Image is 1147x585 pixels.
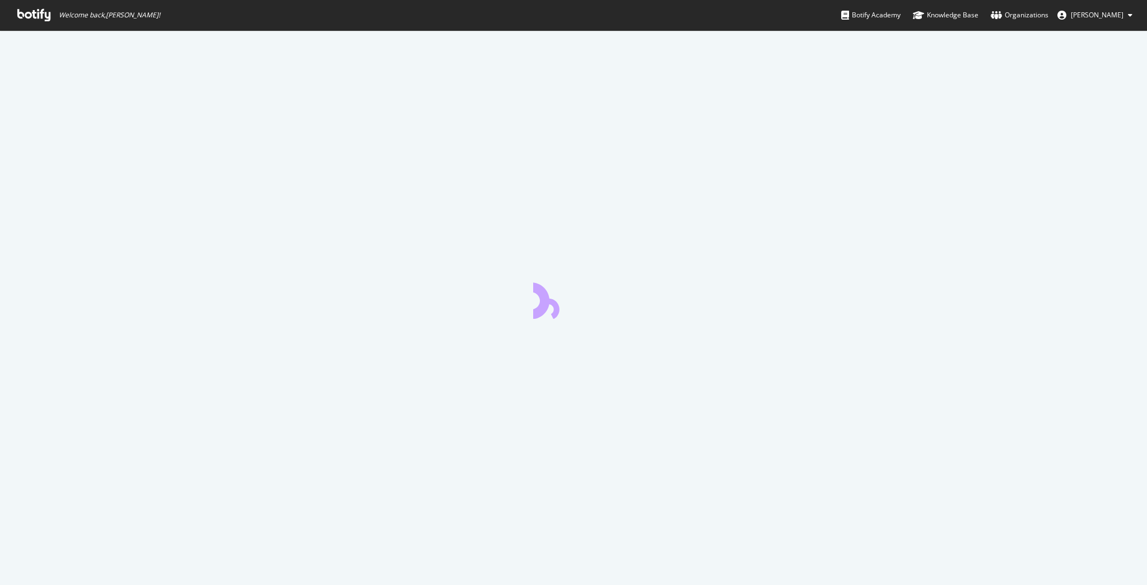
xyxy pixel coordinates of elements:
div: Botify Academy [841,10,901,21]
span: Welcome back, [PERSON_NAME] ! [59,11,160,20]
div: animation [533,278,614,319]
div: Knowledge Base [913,10,978,21]
span: Kaitlin McMichael [1071,10,1123,20]
div: Organizations [991,10,1048,21]
button: [PERSON_NAME] [1048,6,1141,24]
